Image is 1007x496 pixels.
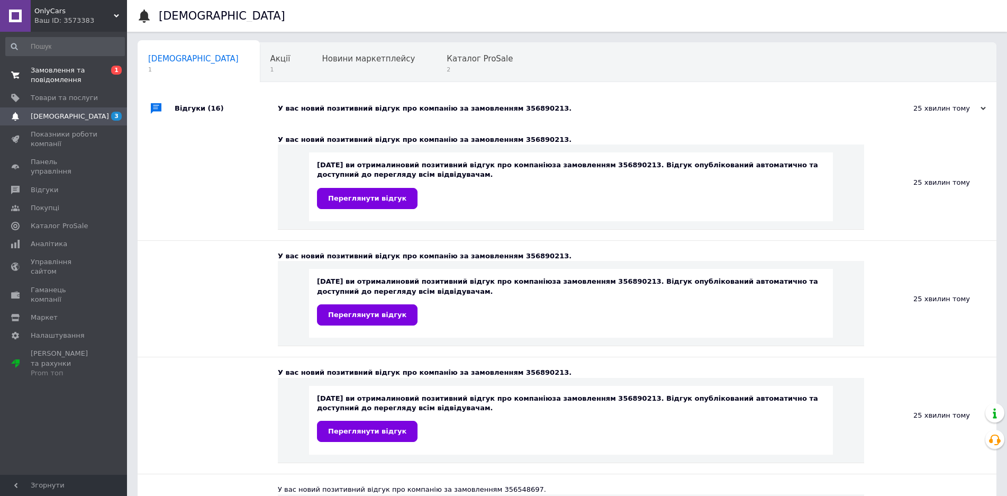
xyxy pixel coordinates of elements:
[396,394,552,402] b: новий позитивний відгук про компанію
[31,93,98,103] span: Товари та послуги
[270,66,291,74] span: 1
[34,6,114,16] span: OnlyCars
[34,16,127,25] div: Ваш ID: 3573383
[270,54,291,64] span: Акції
[864,241,996,357] div: 25 хвилин тому
[328,427,406,435] span: Переглянути відгук
[31,185,58,195] span: Відгуки
[159,10,285,22] h1: [DEMOGRAPHIC_DATA]
[278,251,864,261] div: У вас новий позитивний відгук про компанію за замовленням 356890213.
[31,112,109,121] span: [DEMOGRAPHIC_DATA]
[317,160,825,209] div: [DATE] ви отримали за замовленням 356890213. Відгук опублікований автоматично та доступний до пер...
[148,66,239,74] span: 1
[31,313,58,322] span: Маркет
[396,161,552,169] b: новий позитивний відгук про компанію
[317,394,825,442] div: [DATE] ви отримали за замовленням 356890213. Відгук опублікований автоматично та доступний до пер...
[864,357,996,473] div: 25 хвилин тому
[111,112,122,121] span: 3
[328,194,406,202] span: Переглянути відгук
[31,157,98,176] span: Панель управління
[111,66,122,75] span: 1
[5,37,125,56] input: Пошук
[328,311,406,319] span: Переглянути відгук
[317,304,418,326] a: Переглянути відгук
[880,104,986,113] div: 25 хвилин тому
[278,135,864,145] div: У вас новий позитивний відгук про компанію за замовленням 356890213.
[31,349,98,378] span: [PERSON_NAME] та рахунки
[278,104,880,113] div: У вас новий позитивний відгук про компанію за замовленням 356890213.
[148,54,239,64] span: [DEMOGRAPHIC_DATA]
[317,188,418,209] a: Переглянути відгук
[31,239,67,249] span: Аналітика
[31,203,59,213] span: Покупці
[317,277,825,325] div: [DATE] ви отримали за замовленням 356890213. Відгук опублікований автоматично та доступний до пер...
[31,331,85,340] span: Налаштування
[31,66,98,85] span: Замовлення та повідомлення
[31,257,98,276] span: Управління сайтом
[208,104,224,112] span: (16)
[447,66,513,74] span: 2
[175,93,278,124] div: Відгуки
[864,124,996,240] div: 25 хвилин тому
[447,54,513,64] span: Каталог ProSale
[31,130,98,149] span: Показники роботи компанії
[31,285,98,304] span: Гаманець компанії
[278,368,864,377] div: У вас новий позитивний відгук про компанію за замовленням 356890213.
[317,421,418,442] a: Переглянути відгук
[31,221,88,231] span: Каталог ProSale
[278,485,864,494] div: У вас новий позитивний відгук про компанію за замовленням 356548697.
[396,277,552,285] b: новий позитивний відгук про компанію
[322,54,415,64] span: Новини маркетплейсу
[31,368,98,378] div: Prom топ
